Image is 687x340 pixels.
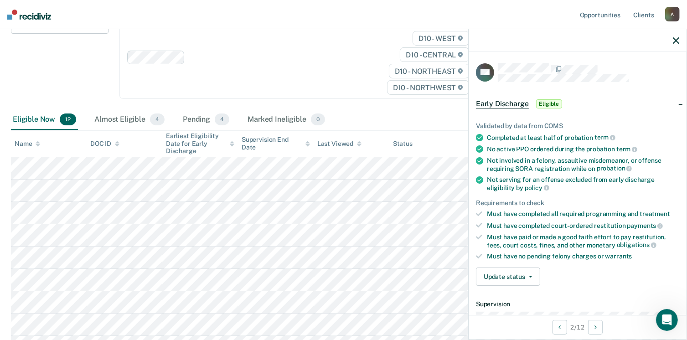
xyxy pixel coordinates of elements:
[616,145,637,153] span: term
[605,252,632,260] span: warrants
[387,80,469,95] span: D10 - NORTHWEST
[487,233,679,249] div: Must have paid or made a good faith effort to pay restitution, fees, court costs, fines, and othe...
[476,300,679,308] dt: Supervision
[656,309,678,331] iframe: Intercom live chat
[400,47,469,62] span: D10 - CENTRAL
[93,110,166,130] div: Almost Eligible
[181,110,231,130] div: Pending
[242,136,310,151] div: Supervision End Date
[389,64,469,78] span: D10 - NORTHEAST
[536,99,562,108] span: Eligible
[311,113,325,125] span: 0
[11,110,78,130] div: Eligible Now
[487,176,679,191] div: Not serving for an offense excluded from early discharge eligibility by
[588,320,603,335] button: Next Opportunity
[476,268,540,286] button: Update status
[7,10,51,20] img: Recidiviz
[487,252,679,260] div: Must have no pending felony charges or
[215,113,229,125] span: 4
[617,241,656,248] span: obligations
[487,157,679,172] div: Not involved in a felony, assaultive misdemeanor, or offense requiring SORA registration while on
[594,134,615,141] span: term
[487,210,679,218] div: Must have completed all required programming and
[150,113,165,125] span: 4
[487,145,679,153] div: No active PPO ordered during the probation
[469,315,687,339] div: 2 / 12
[525,184,549,191] span: policy
[627,222,663,229] span: payments
[413,31,469,46] span: D10 - WEST
[665,7,680,21] div: A
[476,99,529,108] span: Early Discharge
[166,132,234,155] div: Earliest Eligibility Date for Early Discharge
[90,140,119,148] div: DOC ID
[15,140,40,148] div: Name
[487,222,679,230] div: Must have completed court-ordered restitution
[476,122,679,130] div: Validated by data from COMS
[60,113,76,125] span: 12
[640,210,670,217] span: treatment
[553,320,567,335] button: Previous Opportunity
[393,140,413,148] div: Status
[597,165,632,172] span: probation
[317,140,362,148] div: Last Viewed
[487,134,679,142] div: Completed at least half of probation
[469,89,687,118] div: Early DischargeEligible
[476,199,679,207] div: Requirements to check
[246,110,327,130] div: Marked Ineligible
